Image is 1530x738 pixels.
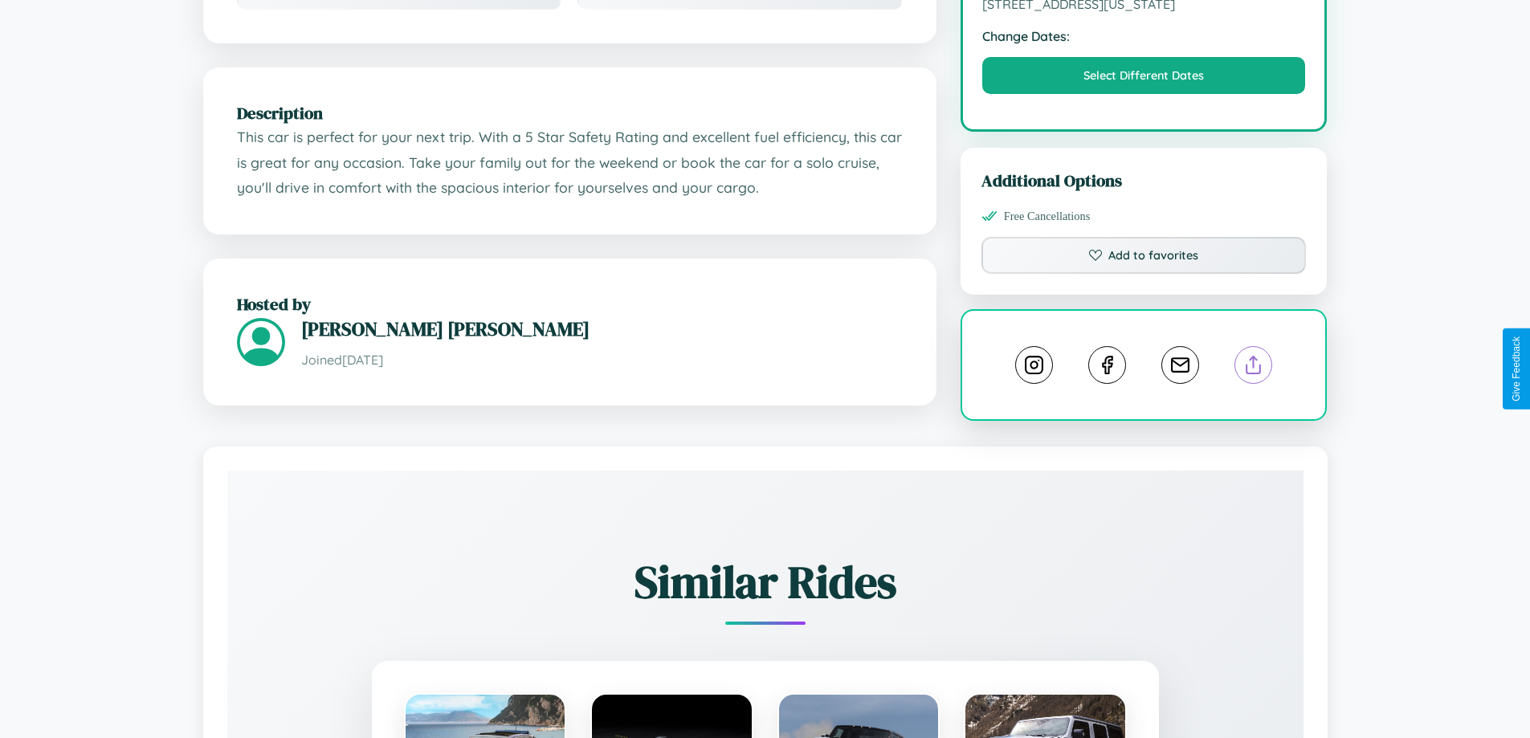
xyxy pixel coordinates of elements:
[301,316,903,342] h3: [PERSON_NAME] [PERSON_NAME]
[982,57,1306,94] button: Select Different Dates
[237,101,903,124] h2: Description
[237,292,903,316] h2: Hosted by
[284,551,1247,613] h2: Similar Rides
[1004,210,1091,223] span: Free Cancellations
[981,169,1307,192] h3: Additional Options
[237,124,903,201] p: This car is perfect for your next trip. With a 5 Star Safety Rating and excellent fuel efficiency...
[981,237,1307,274] button: Add to favorites
[982,28,1306,44] strong: Change Dates:
[1511,336,1522,402] div: Give Feedback
[301,349,903,372] p: Joined [DATE]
